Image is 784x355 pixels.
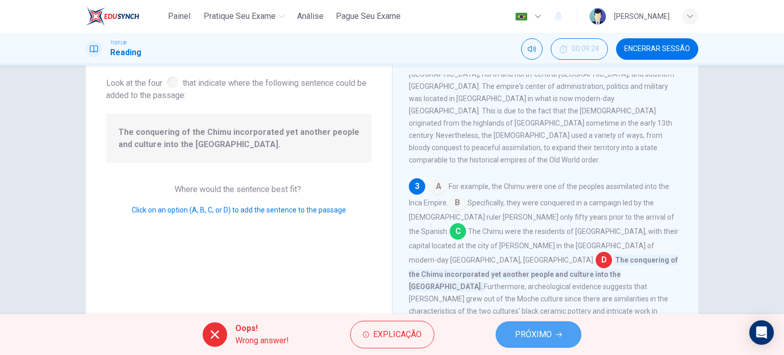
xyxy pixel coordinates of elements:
button: Explicação [350,321,434,348]
span: The conquering of the Chimu incorporated yet another people and culture into the [GEOGRAPHIC_DATA]. [409,255,678,292]
button: Painel [163,7,195,26]
h1: Reading [110,46,141,59]
div: Esconder [551,38,608,60]
span: B [449,195,465,211]
span: Wrong answer! [235,335,289,347]
span: The conquering of the Chimu incorporated yet another people and culture into the [GEOGRAPHIC_DATA]. [118,126,359,151]
span: Pague Seu Exame [336,10,401,22]
span: Look at the four that indicate where the following sentence could be added to the passage: [106,75,372,102]
div: 3 [409,178,425,195]
span: Click on an option (A, B, C, or D) to add the sentence to the passage [132,206,346,214]
img: EduSynch logo [86,6,139,27]
div: Open Intercom Messenger [749,320,774,345]
img: Profile picture [590,8,606,25]
span: Specifically, they were conquered in a campaign led by the [DEMOGRAPHIC_DATA] ruler [PERSON_NAME]... [409,199,674,235]
button: Pratique seu exame [200,7,289,26]
span: PRÓXIMO [515,327,552,342]
span: Explicação [373,327,422,342]
span: D [596,252,612,268]
span: TOEFL® [110,39,127,46]
button: PRÓXIMO [496,321,581,348]
button: Encerrar Sessão [616,38,698,60]
span: Análise [297,10,324,22]
button: Análise [293,7,328,26]
span: The Inca Empire was the largest empire in [GEOGRAPHIC_DATA]. The [DEMOGRAPHIC_DATA] succeeded in ... [409,9,674,164]
span: Pratique seu exame [204,10,276,22]
a: EduSynch logo [86,6,163,27]
span: Where would the sentence best fit? [175,184,303,194]
span: For example, the Chimu were one of the peoples assimilated into the Inca Empire. [409,182,669,207]
button: 00:09:24 [551,38,608,60]
span: Encerrar Sessão [624,45,690,53]
span: Oops! [235,322,289,335]
span: The Chimu were the residents of [GEOGRAPHIC_DATA], with their capital located at the city of [PER... [409,227,678,264]
div: [PERSON_NAME] [614,10,670,22]
div: Silenciar [521,38,543,60]
img: pt [515,13,528,20]
button: Pague Seu Exame [332,7,405,26]
span: Furthermore, archeological evidence suggests that [PERSON_NAME] grew out of the Moche culture sin... [409,282,668,327]
span: 00:09:24 [572,45,599,53]
span: Painel [168,10,190,22]
span: C [450,223,466,240]
span: A [430,178,447,195]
